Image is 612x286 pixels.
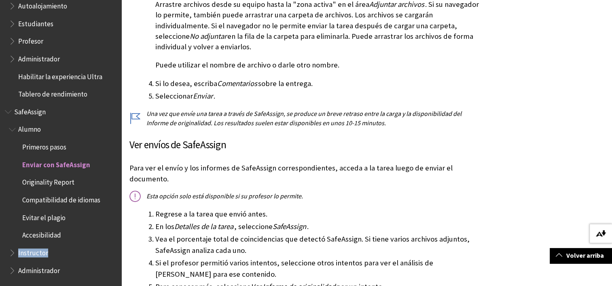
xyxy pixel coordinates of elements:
[155,257,484,280] li: Si el profesor permitió varios intentos, seleccione otros intentos para ver el análisis de [PERSO...
[129,109,484,127] p: Una vez que envíe una tarea a través de SafeAssign, se produce un breve retraso entre la carga y ...
[155,78,484,89] li: Si lo desea, escriba sobre la entrega.
[155,233,484,256] li: Vea el porcentaje total de coincidencias que detectó SafeAssign. Si tiene varios archivos adjunto...
[14,105,46,116] span: SafeAssign
[18,264,60,275] span: Administrador
[273,222,306,231] span: SafeAssign
[18,246,48,257] span: Instructor
[155,208,484,220] li: Regrese a la tarea que envió antes.
[22,229,61,240] span: Accesibilidad
[22,140,66,151] span: Primeros pasos
[18,17,53,28] span: Estudiantes
[174,222,233,231] span: Detalles de la tarea
[193,91,213,101] span: Enviar
[22,211,66,222] span: Evitar el plagio
[129,191,484,200] p: Esta opción solo está disponible si su profesor lo permite.
[155,60,484,70] p: Puede utilizar el nombre de archivo o darle otro nombre.
[190,32,227,41] span: No adjuntar
[18,87,87,98] span: Tablero de rendimiento
[129,137,484,153] h3: Ver envíos de SafeAssign
[18,34,43,45] span: Profesor
[550,248,612,263] a: Volver arriba
[155,221,484,232] li: En los , seleccione .
[22,193,100,204] span: Compatibilidad de idiomas
[18,70,102,81] span: Habilitar la experiencia Ultra
[155,90,484,102] li: Seleccionar .
[22,176,74,187] span: Originality Report
[5,105,116,278] nav: Book outline for Blackboard SafeAssign
[18,123,41,134] span: Alumno
[217,79,257,88] span: Comentarios
[129,163,484,184] p: Para ver el envío y los informes de SafeAssign correspondientes, acceda a la tarea luego de envia...
[18,52,60,63] span: Administrador
[22,158,90,169] span: Enviar con SafeAssign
